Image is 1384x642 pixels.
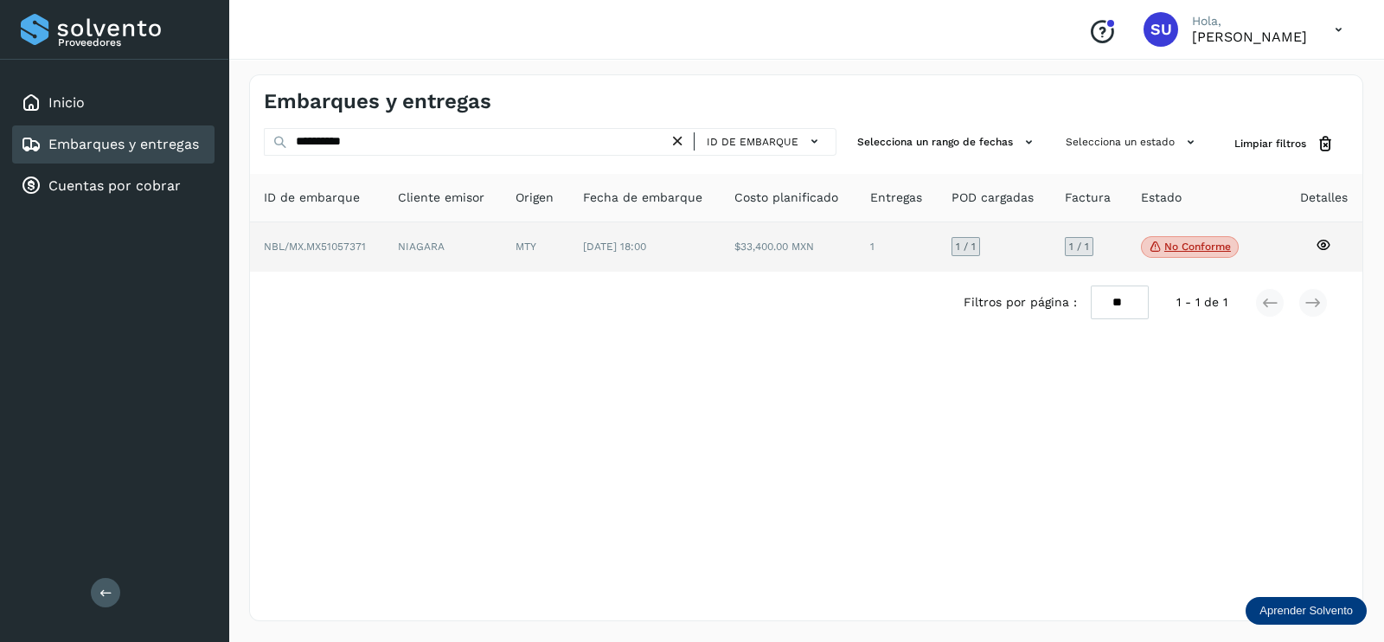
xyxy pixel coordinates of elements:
[58,36,208,48] p: Proveedores
[964,293,1077,311] span: Filtros por página :
[951,189,1034,207] span: POD cargadas
[12,167,215,205] div: Cuentas por cobrar
[264,241,366,253] span: NBL/MX.MX51057371
[48,177,181,194] a: Cuentas por cobrar
[721,222,856,273] td: $33,400.00 MXN
[1164,241,1231,253] p: No conforme
[1192,29,1307,45] p: Sayra Ugalde
[1246,597,1367,625] div: Aprender Solvento
[702,129,829,154] button: ID de embarque
[856,222,939,273] td: 1
[870,189,922,207] span: Entregas
[1192,14,1307,29] p: Hola,
[1141,189,1182,207] span: Estado
[516,189,554,207] span: Origen
[583,189,702,207] span: Fecha de embarque
[264,189,360,207] span: ID de embarque
[956,241,976,252] span: 1 / 1
[1221,128,1349,160] button: Limpiar filtros
[48,136,199,152] a: Embarques y entregas
[1065,189,1111,207] span: Factura
[850,128,1045,157] button: Selecciona un rango de fechas
[264,89,491,114] h4: Embarques y entregas
[12,84,215,122] div: Inicio
[583,241,646,253] span: [DATE] 18:00
[1176,293,1227,311] span: 1 - 1 de 1
[398,189,484,207] span: Cliente emisor
[502,222,569,273] td: MTY
[48,94,85,111] a: Inicio
[1259,604,1353,618] p: Aprender Solvento
[384,222,502,273] td: NIAGARA
[707,134,798,150] span: ID de embarque
[1069,241,1089,252] span: 1 / 1
[734,189,838,207] span: Costo planificado
[1234,136,1306,151] span: Limpiar filtros
[12,125,215,164] div: Embarques y entregas
[1300,189,1348,207] span: Detalles
[1059,128,1207,157] button: Selecciona un estado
